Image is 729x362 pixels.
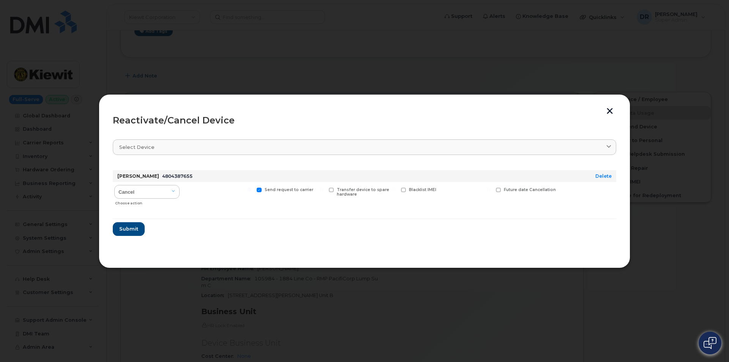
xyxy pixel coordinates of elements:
span: Transfer device to spare hardware [337,187,389,197]
input: Transfer device to spare hardware [320,188,323,191]
span: 4804387655 [162,173,193,179]
a: Delete [595,173,612,179]
input: Blacklist IMEI [392,188,396,191]
span: Future date Cancellation [504,187,556,192]
strong: [PERSON_NAME] [117,173,159,179]
span: Send request to carrier [265,187,313,192]
a: Select device [113,139,616,155]
input: Send request to carrier [248,188,251,191]
input: Future date Cancellation [487,188,491,191]
div: Choose action [115,197,180,206]
img: Open chat [704,337,716,349]
span: Select device [119,144,155,151]
button: Submit [113,222,145,236]
span: Blacklist IMEI [409,187,436,192]
div: Reactivate/Cancel Device [113,116,616,125]
span: Submit [119,225,138,232]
